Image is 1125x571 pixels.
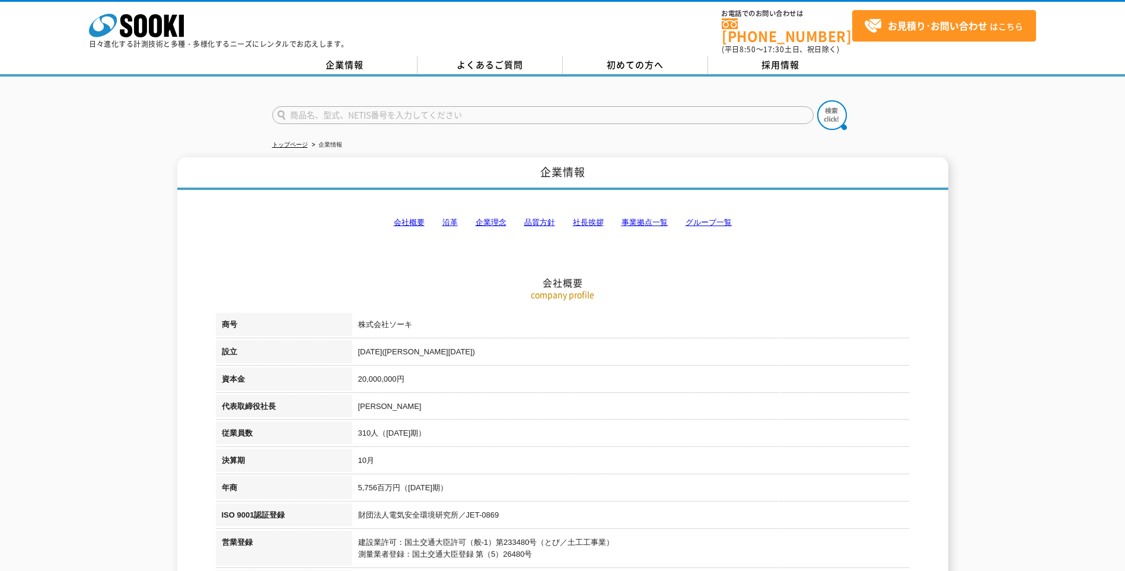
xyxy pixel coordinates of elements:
[852,10,1036,42] a: お見積り･お問い合わせはこちら
[394,218,425,227] a: 会社概要
[216,288,910,301] p: company profile
[272,106,814,124] input: 商品名、型式、NETIS番号を入力してください
[89,40,349,47] p: 日々進化する計測技術と多種・多様化するニーズにレンタルでお応えします。
[352,367,910,395] td: 20,000,000円
[763,44,785,55] span: 17:30
[573,218,604,227] a: 社長挨拶
[708,56,853,74] a: 採用情報
[272,141,308,148] a: トップページ
[740,44,756,55] span: 8:50
[524,218,555,227] a: 品質方針
[418,56,563,74] a: よくあるご質問
[722,44,839,55] span: (平日 ～ 土日、祝日除く)
[352,476,910,503] td: 5,756百万円（[DATE]期）
[216,367,352,395] th: 資本金
[476,218,506,227] a: 企業理念
[310,139,342,151] li: 企業情報
[216,395,352,422] th: 代表取締役社長
[352,421,910,449] td: 310人（[DATE]期）
[216,421,352,449] th: 従業員数
[352,531,910,570] td: 建設業許可：国土交通大臣許可（般-1）第233480号（とび／土工工事業） 測量業者登録：国土交通大臣登録 第（5）26480号
[216,503,352,531] th: ISO 9001認証登録
[622,218,668,227] a: 事業拠点一覧
[352,313,910,340] td: 株式会社ソーキ
[817,100,847,130] img: btn_search.png
[177,157,948,190] h1: 企業情報
[722,10,852,17] span: お電話でのお問い合わせは
[216,531,352,570] th: 営業登録
[686,218,732,227] a: グループ一覧
[216,449,352,476] th: 決算期
[272,56,418,74] a: 企業情報
[216,476,352,503] th: 年商
[216,158,910,289] h2: 会社概要
[352,395,910,422] td: [PERSON_NAME]
[442,218,458,227] a: 沿革
[216,313,352,340] th: 商号
[216,340,352,367] th: 設立
[352,340,910,367] td: [DATE]([PERSON_NAME][DATE])
[864,17,1023,35] span: はこちら
[888,18,987,33] strong: お見積り･お問い合わせ
[607,58,664,71] span: 初めての方へ
[563,56,708,74] a: 初めての方へ
[722,18,852,43] a: [PHONE_NUMBER]
[352,503,910,531] td: 財団法人電気安全環境研究所／JET-0869
[352,449,910,476] td: 10月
